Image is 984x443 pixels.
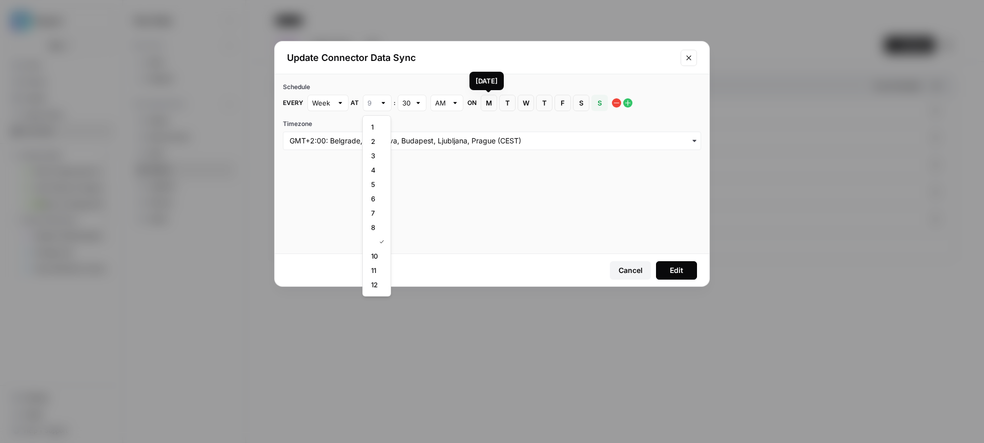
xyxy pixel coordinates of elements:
[476,76,498,86] div: [DATE]
[518,95,534,111] button: W
[371,136,378,146] span: 2
[351,98,359,108] span: at
[371,194,378,204] span: 6
[287,51,674,65] h2: Update Connector Data Sync
[481,95,497,111] button: M
[619,265,643,276] div: Cancel
[504,98,510,108] span: T
[371,280,378,290] span: 12
[591,95,608,111] button: S
[283,98,303,108] span: Every
[435,98,447,108] input: AM
[610,261,651,280] button: Cancel
[371,151,378,161] span: 3
[467,98,477,108] span: on
[371,208,378,218] span: 7
[536,95,552,111] button: T
[656,261,697,280] button: Edit
[367,98,376,108] input: 9
[541,98,547,108] span: T
[290,136,694,146] input: GMT+2:00: Belgrade, Bratislava, Budapest, Ljubljana, Prague (CEST)
[670,265,683,276] div: Edit
[371,122,378,132] span: 1
[371,179,378,189] span: 5
[371,265,378,276] span: 11
[402,98,411,108] input: 30
[578,98,584,108] span: S
[560,98,566,108] span: F
[597,98,603,108] span: S
[681,50,697,66] button: Close modal
[283,119,701,129] label: Timezone
[555,95,571,111] button: F
[371,165,378,175] span: 4
[499,95,516,111] button: T
[312,98,333,108] input: Week
[573,95,589,111] button: S
[371,222,378,233] span: 8
[283,82,701,92] div: Schedule
[523,98,529,108] span: W
[486,98,492,108] span: M
[371,251,378,261] span: 10
[394,98,396,108] span: :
